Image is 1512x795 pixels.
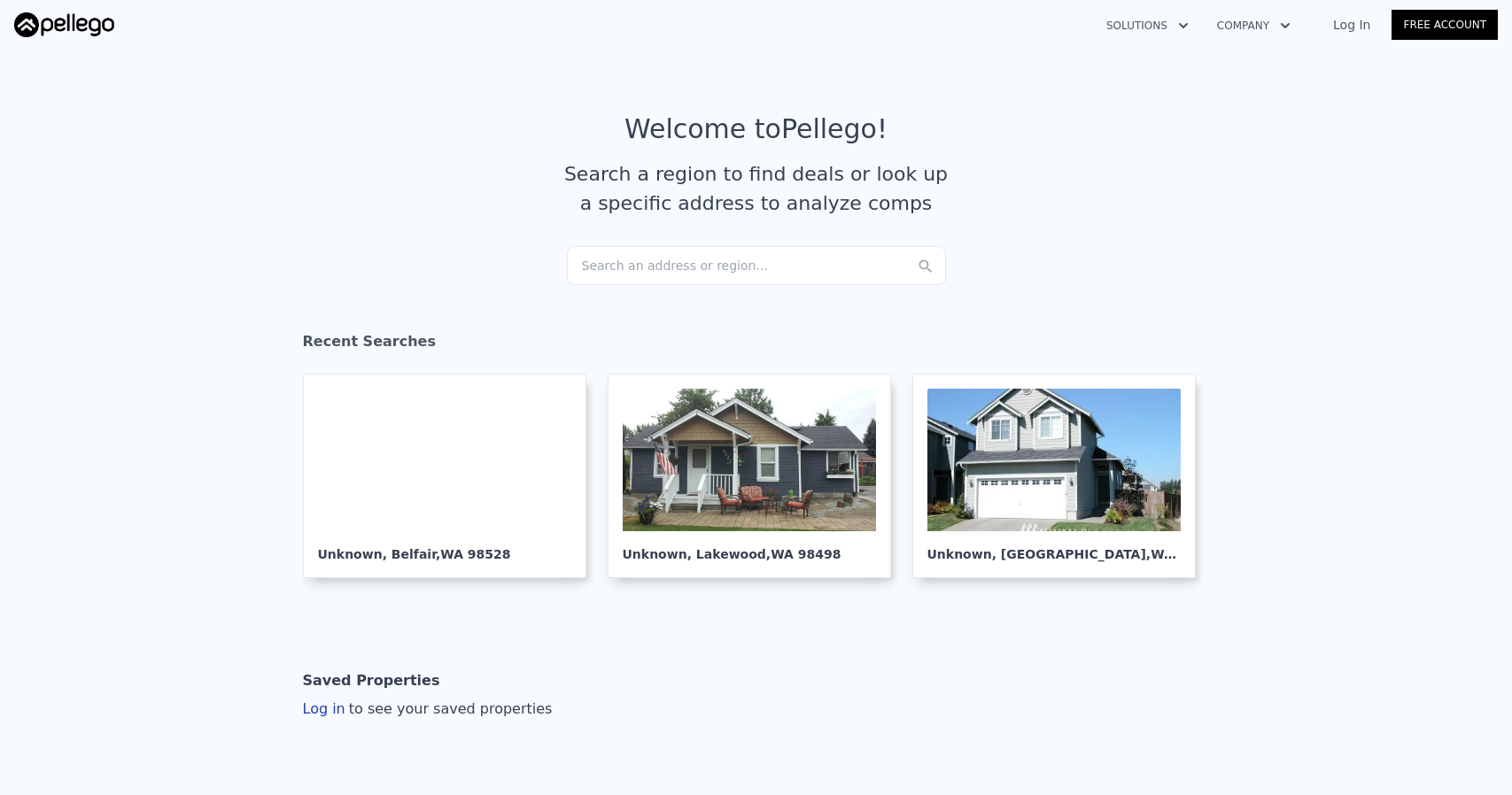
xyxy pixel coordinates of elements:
[912,374,1210,578] a: Unknown, [GEOGRAPHIC_DATA],WA 98373
[1146,547,1221,561] span: , WA 98373
[1092,10,1203,42] button: Solutions
[303,663,440,699] div: Saved Properties
[1203,10,1305,42] button: Company
[318,531,571,563] div: Unknown , Belfair
[303,374,601,578] a: Unknown, Belfair,WA 98528
[303,317,1210,374] div: Recent Searches
[567,246,946,285] div: Search an address or region...
[303,699,553,720] div: Log in
[558,159,955,218] div: Search a region to find deals or look up a specific address to analyze comps
[608,374,905,578] a: Unknown, Lakewood,WA 98498
[623,531,876,563] div: Unknown , Lakewood
[927,531,1181,563] div: Unknown , [GEOGRAPHIC_DATA]
[1392,10,1498,40] a: Free Account
[436,547,511,561] span: , WA 98528
[624,113,888,145] div: Welcome to Pellego !
[345,700,553,717] span: to see your saved properties
[1312,16,1392,34] a: Log In
[766,547,841,561] span: , WA 98498
[14,12,114,37] img: Pellego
